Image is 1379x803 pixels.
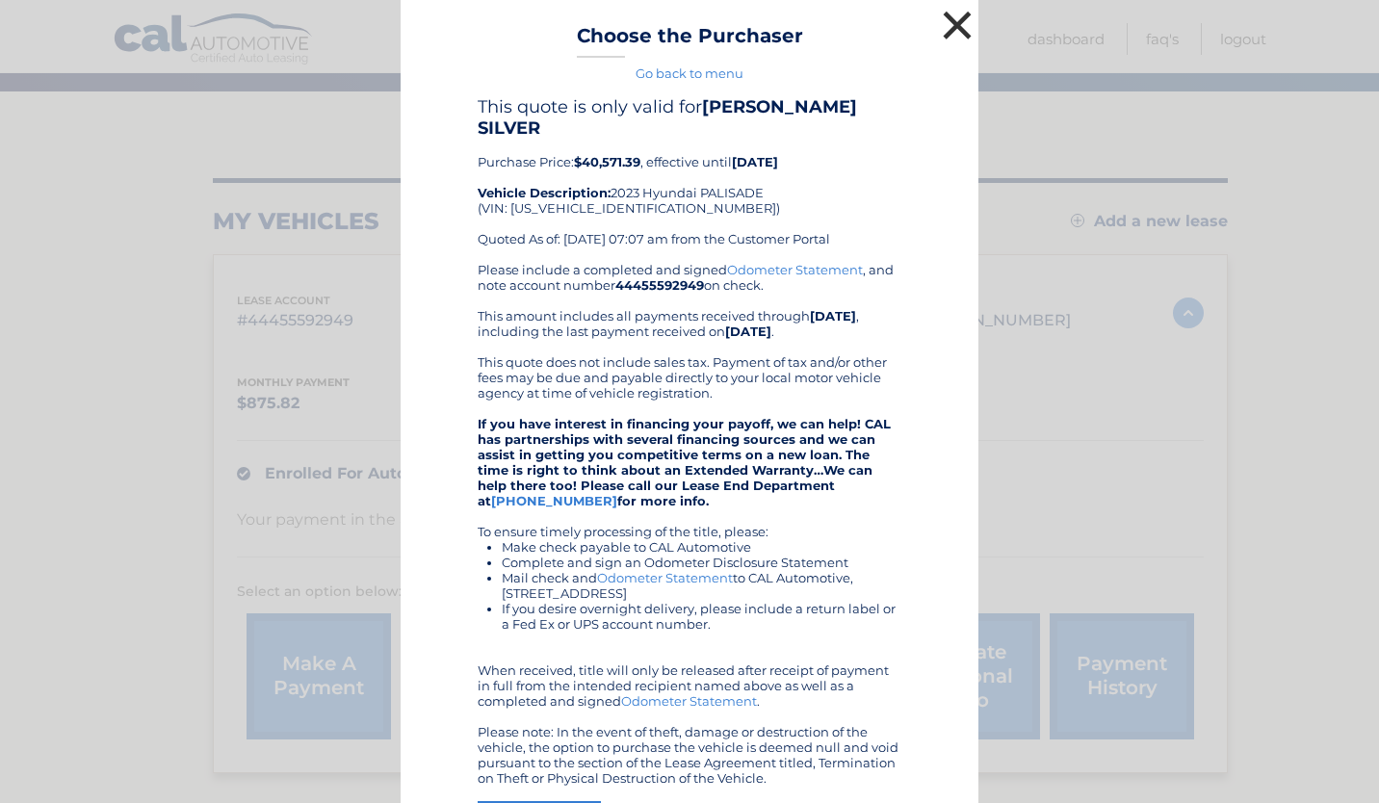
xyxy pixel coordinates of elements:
a: Odometer Statement [727,262,863,277]
b: [DATE] [732,154,778,169]
b: [DATE] [810,308,856,324]
a: [PHONE_NUMBER] [491,493,617,508]
a: Odometer Statement [597,570,733,585]
div: Purchase Price: , effective until 2023 Hyundai PALISADE (VIN: [US_VEHICLE_IDENTIFICATION_NUMBER])... [478,96,901,262]
h3: Choose the Purchaser [577,24,803,58]
div: Please include a completed and signed , and note account number on check. This amount includes al... [478,262,901,786]
a: Odometer Statement [621,693,757,709]
li: Make check payable to CAL Automotive [502,539,901,555]
strong: If you have interest in financing your payoff, we can help! CAL has partnerships with several fin... [478,416,891,508]
li: If you desire overnight delivery, please include a return label or a Fed Ex or UPS account number. [502,601,901,632]
li: Complete and sign an Odometer Disclosure Statement [502,555,901,570]
b: 44455592949 [615,277,704,293]
b: [DATE] [725,324,771,339]
li: Mail check and to CAL Automotive, [STREET_ADDRESS] [502,570,901,601]
h4: This quote is only valid for [478,96,901,139]
b: $40,571.39 [574,154,640,169]
button: × [938,6,976,44]
b: [PERSON_NAME] SILVER [478,96,857,139]
a: Go back to menu [636,65,743,81]
strong: Vehicle Description: [478,185,611,200]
